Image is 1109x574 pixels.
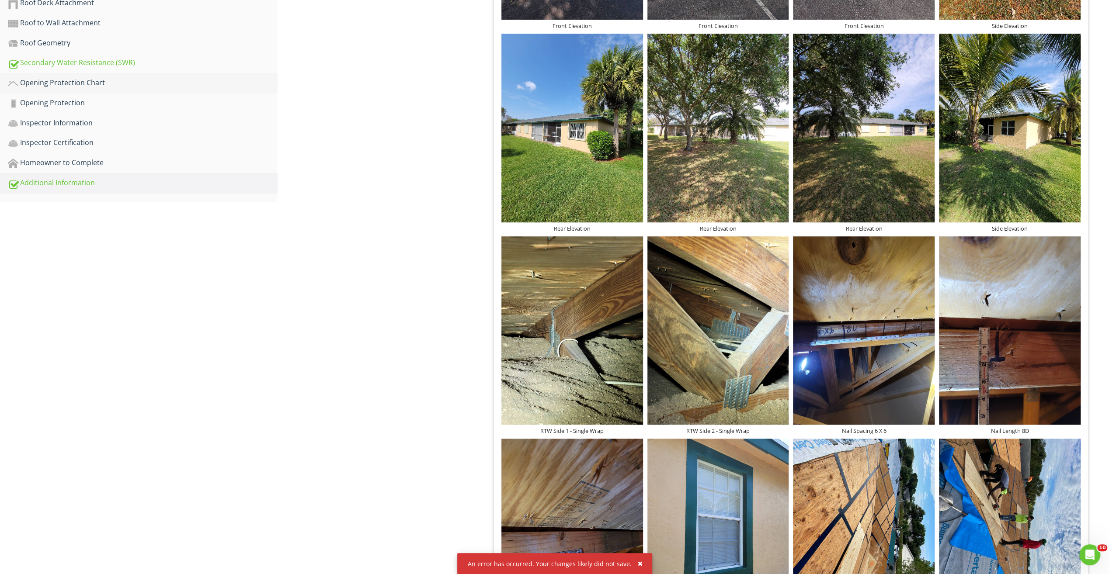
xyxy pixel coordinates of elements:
div: Rear Elevation [501,225,643,232]
div: Rear Elevation [647,225,789,232]
img: photo.jpg [647,34,789,222]
div: Side Elevation [939,225,1081,232]
div: Secondary Water Resistance (SWR) [8,57,277,69]
img: data [939,236,1081,425]
div: Front Elevation [501,22,643,29]
div: Roof Geometry [8,38,277,49]
iframe: Intercom live chat [1079,544,1100,565]
div: Opening Protection Chart [8,77,277,89]
img: photo.jpg [939,34,1081,222]
div: Opening Protection [8,97,277,109]
img: data [647,236,789,425]
div: Additional Information [8,177,277,189]
div: Inspector Certification [8,137,277,149]
div: Nail Spacing 6 X 6 [793,427,935,434]
img: data [501,236,643,425]
div: Front Elevation [647,22,789,29]
div: Nail Length 8D [939,427,1081,434]
div: Roof to Wall Attachment [8,17,277,29]
img: photo.jpg [793,34,935,222]
div: Inspector Information [8,118,277,129]
div: Side Elevation [939,22,1081,29]
div: Homeowner to Complete [8,157,277,169]
img: data [793,236,935,425]
div: Front Elevation [793,22,935,29]
div: RTW Side 1 - Single Wrap [501,427,643,434]
div: Rear Elevation [793,225,935,232]
div: RTW Side 2 - Single Wrap [647,427,789,434]
div: An error has occurred. Your changes likely did not save. [457,553,652,574]
span: 10 [1097,544,1107,551]
img: photo.jpg [501,34,643,222]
